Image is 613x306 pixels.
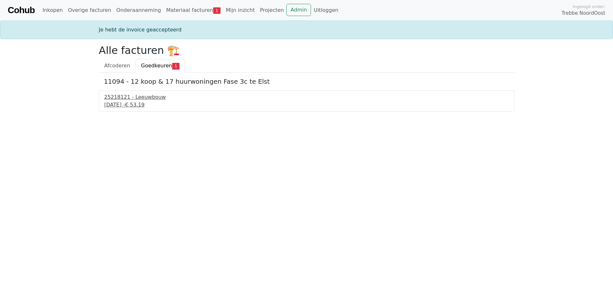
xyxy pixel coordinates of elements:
a: Onderaanneming [114,4,164,17]
span: Goedkeuren [141,63,172,69]
span: Afcoderen [104,63,130,69]
span: € 53.19 [125,102,145,108]
a: Admin [286,4,311,16]
a: Goedkeuren1 [136,59,185,72]
a: Uitloggen [311,4,341,17]
a: 25218121 - Leeuwbouw[DATE] -€ 53.19 [104,93,509,109]
h2: Alle facturen 🏗️ [99,44,514,56]
a: Inkopen [40,4,65,17]
a: Cohub [8,3,35,18]
a: Afcoderen [99,59,136,72]
div: Je hebt de invoice geaccepteerd [95,26,518,34]
span: Ingelogd onder: [573,4,605,10]
a: Materiaal facturen1 [164,4,223,17]
span: 1 [213,7,221,14]
a: Overige facturen [65,4,114,17]
span: 1 [172,63,180,69]
a: Mijn inzicht [223,4,257,17]
div: 25218121 - Leeuwbouw [104,93,509,101]
h5: 11094 - 12 koop & 17 huurwoningen Fase 3c te Elst [104,78,509,85]
span: Trebbe NoordOost [562,10,605,17]
div: [DATE] - [104,101,509,109]
a: Projecten [257,4,287,17]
